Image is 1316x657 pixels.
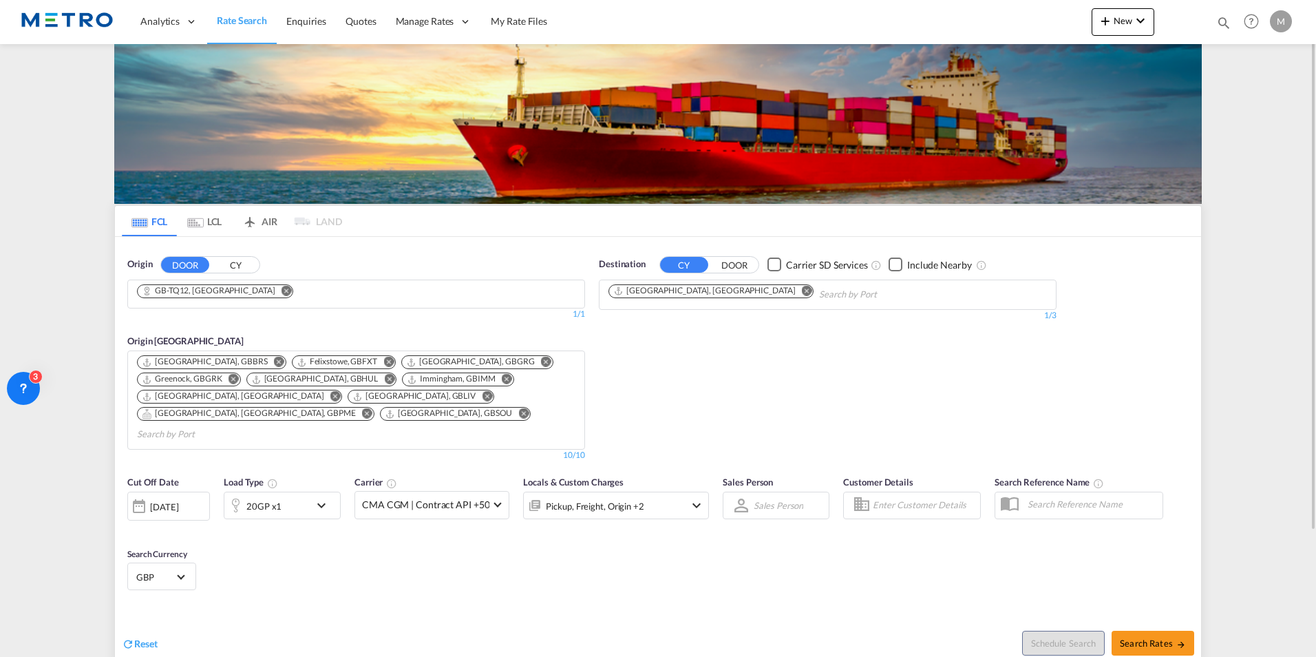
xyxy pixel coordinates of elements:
div: Greenock, GBGRK [142,373,222,385]
div: GB-TQ12, Teignbridge [142,285,275,297]
div: M [1270,10,1292,32]
button: Remove [532,356,553,370]
span: Search Reference Name [995,477,1104,488]
div: Press delete to remove this chip. [142,408,359,419]
span: Origin [127,258,152,271]
div: Help [1240,10,1270,34]
md-tab-item: FCL [122,206,177,236]
span: Reset [134,638,158,649]
md-checkbox: Checkbox No Ink [767,258,868,272]
md-icon: The selected Trucker/Carrierwill be displayed in the rate results If the rates are from another f... [386,478,397,489]
md-icon: icon-plus 400-fg [1097,12,1114,29]
div: Press delete to remove this chip. [407,373,498,385]
div: Portsmouth, HAM, GBPME [142,408,356,419]
div: Press delete to remove this chip. [613,285,798,297]
div: Carrier SD Services [786,258,868,272]
md-select: Select Currency: £ GBPUnited Kingdom Pound [135,567,189,587]
div: Press delete to remove this chip. [385,408,516,419]
div: [DATE] [150,501,178,513]
span: Origin [GEOGRAPHIC_DATA] [127,335,244,346]
md-checkbox: Checkbox No Ink [889,258,972,272]
button: CY [211,257,259,273]
div: icon-refreshReset [122,637,158,652]
md-icon: icon-arrow-right [1176,640,1186,649]
md-tab-item: AIR [232,206,287,236]
span: Locals & Custom Charges [523,477,624,488]
md-icon: icon-chevron-down [1132,12,1149,29]
input: Search Reference Name [1021,494,1163,514]
md-pagination-wrapper: Use the left and right arrow keys to navigate between tabs [122,206,342,236]
div: Grangemouth, GBGRG [406,356,535,368]
md-select: Sales Person [752,495,805,515]
button: CY [660,257,708,273]
div: Press delete to remove this chip. [142,390,326,402]
div: Hull, GBHUL [251,373,379,385]
button: icon-plus 400-fgNewicon-chevron-down [1092,8,1154,36]
md-icon: icon-refresh [122,638,134,650]
button: Remove [375,373,396,387]
span: Manage Rates [396,14,454,28]
div: Bristol, GBBRS [142,356,268,368]
md-icon: icon-magnify [1216,15,1231,30]
span: Search Rates [1120,638,1186,649]
md-icon: icon-information-outline [267,478,278,489]
div: Press delete to remove this chip. [142,285,277,297]
div: Press delete to remove this chip. [406,356,538,368]
md-icon: Unchecked: Ignores neighbouring ports when fetching rates.Checked : Includes neighbouring ports w... [976,260,987,271]
span: My Rate Files [491,15,547,27]
span: Destination [599,258,646,271]
input: Enter Customer Details [873,495,976,516]
div: 1/1 [127,309,585,320]
div: Felixstowe, GBFXT [297,356,377,368]
div: Press delete to remove this chip. [142,356,270,368]
md-icon: icon-chevron-down [688,497,705,514]
span: Quotes [346,15,376,27]
button: Remove [220,373,240,387]
button: Remove [374,356,395,370]
md-icon: icon-chevron-down [313,497,337,514]
span: Customer Details [843,477,913,488]
span: CMA CGM | Contract API +50 [362,498,489,512]
div: 10/10 [563,450,585,461]
md-chips-wrap: Chips container. Use arrow keys to select chips. [135,351,577,446]
img: LCL+%26+FCL+BACKGROUND.png [114,44,1202,204]
button: Remove [321,390,341,404]
span: Cut Off Date [127,477,179,488]
div: icon-magnify [1216,15,1231,36]
span: Load Type [224,477,278,488]
span: Enquiries [286,15,326,27]
md-icon: Unchecked: Search for CY (Container Yard) services for all selected carriers.Checked : Search for... [871,260,882,271]
span: Help [1240,10,1263,33]
div: 20GP x1 [246,497,282,516]
button: DOOR [710,257,758,273]
button: Remove [272,285,293,299]
div: Immingham, GBIMM [407,373,495,385]
button: Remove [792,285,813,299]
button: Remove [493,373,513,387]
div: 1/3 [599,310,1057,322]
input: Chips input. [819,284,950,306]
span: Sales Person [723,477,773,488]
div: [DATE] [127,492,210,521]
md-icon: icon-airplane [242,213,258,224]
div: Pickup Freight Origin Destination Factory Stuffingicon-chevron-down [523,492,709,519]
div: Include Nearby [907,258,972,272]
md-tab-item: LCL [177,206,232,236]
div: Press delete to remove this chip. [142,373,225,385]
div: Southampton, GBSOU [385,408,513,419]
div: Press delete to remove this chip. [297,356,380,368]
div: 20GP x1icon-chevron-down [224,492,341,519]
span: Search Currency [127,549,187,559]
div: Pickup Freight Origin Destination Factory Stuffing [546,497,644,516]
span: Carrier [354,477,397,488]
button: Search Ratesicon-arrow-right [1112,631,1194,656]
button: Remove [509,408,530,421]
span: Rate Search [217,14,267,26]
span: Analytics [140,14,180,28]
md-datepicker: Select [127,519,138,537]
img: 25181f208a6c11efa6aa1bf80d4cef53.png [21,6,114,37]
button: DOOR [161,257,209,273]
span: New [1097,15,1149,26]
button: Remove [473,390,493,404]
